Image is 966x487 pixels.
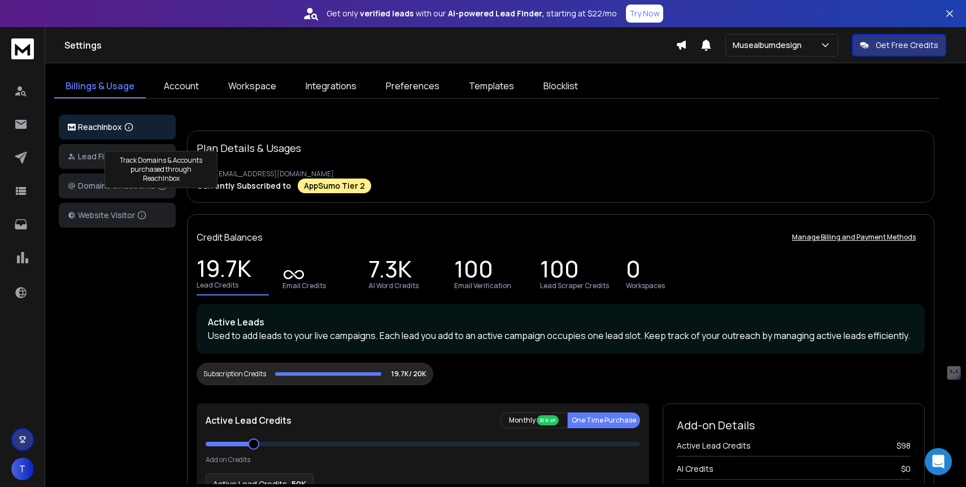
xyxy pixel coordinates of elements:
[294,75,368,98] a: Integrations
[368,263,412,279] p: 7.3K
[852,34,946,56] button: Get Free Credits
[197,169,925,179] p: Email: [EMAIL_ADDRESS][DOMAIN_NAME]
[626,281,665,290] p: Workspaces
[197,281,238,290] p: Lead Credits
[208,329,913,342] p: Used to add leads to your live campaigns. Each lead you add to an active campaign occupies one le...
[454,281,511,290] p: Email Verification
[59,173,176,198] button: Domains & Accounts
[68,124,76,131] img: logo
[206,455,250,464] p: Add on Credits
[540,281,609,290] p: Lead Scraper Credits
[59,203,176,228] button: Website Visitor
[733,40,806,51] p: Musealbumdesign
[540,263,579,279] p: 100
[458,75,525,98] a: Templates
[197,263,251,279] p: 19.7K
[11,458,34,480] button: T
[876,40,938,51] p: Get Free Credits
[59,115,176,140] button: ReachInbox
[792,233,916,242] p: Manage Billing and Payment Methods
[217,75,288,98] a: Workspace
[54,75,146,98] a: Billings & Usage
[626,5,663,23] button: Try Now
[59,144,176,169] button: Lead Finder
[629,8,660,19] p: Try Now
[64,38,676,52] h1: Settings
[11,38,34,59] img: logo
[626,263,641,279] p: 0
[391,369,427,379] p: 19.7K/ 20K
[448,8,544,19] strong: AI-powered Lead Finder,
[677,463,713,475] span: AI Credits
[677,418,911,433] h2: Add-on Details
[375,75,451,98] a: Preferences
[282,281,326,290] p: Email Credits
[454,263,493,279] p: 100
[925,448,952,475] div: Open Intercom Messenger
[568,412,640,428] button: One Time Purchase
[677,440,751,451] span: Active Lead Credits
[368,281,419,290] p: AI Word Credits
[901,463,911,475] span: $ 0
[153,75,210,98] a: Account
[197,231,263,244] p: Credit Balances
[206,414,291,427] p: Active Lead Credits
[197,140,301,156] p: Plan Details & Usages
[203,369,266,379] div: Subscription Credits
[500,412,568,428] button: Monthly 20% off
[783,226,925,249] button: Manage Billing and Payment Methods
[327,8,617,19] p: Get only with our starting at $22/mo
[208,315,913,329] p: Active Leads
[298,179,371,193] div: AppSumo Tier 2
[360,8,414,19] strong: verified leads
[532,75,589,98] a: Blocklist
[105,151,217,188] div: Track Domains & Accounts purchased through ReachInbox
[897,440,911,451] span: $ 98
[197,180,291,192] p: Currently Subscribed to
[537,415,559,425] div: 20% off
